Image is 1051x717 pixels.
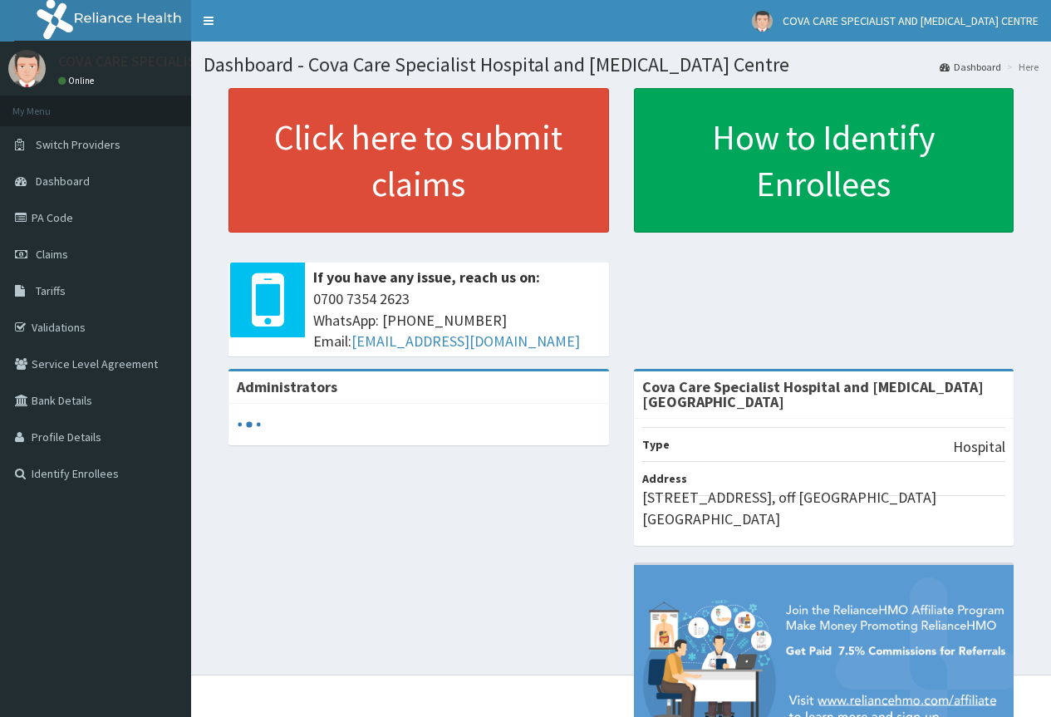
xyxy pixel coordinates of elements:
[36,247,68,262] span: Claims
[204,54,1039,76] h1: Dashboard - Cova Care Specialist Hospital and [MEDICAL_DATA] Centre
[642,487,1006,529] p: [STREET_ADDRESS], off [GEOGRAPHIC_DATA] [GEOGRAPHIC_DATA]
[313,288,601,352] span: 0700 7354 2623 WhatsApp: [PHONE_NUMBER] Email:
[36,137,120,152] span: Switch Providers
[58,75,98,86] a: Online
[634,88,1014,233] a: How to Identify Enrollees
[58,54,402,69] p: COVA CARE SPECIALIST AND [MEDICAL_DATA] CENTRE
[1003,60,1039,74] li: Here
[351,331,580,351] a: [EMAIL_ADDRESS][DOMAIN_NAME]
[642,437,670,452] b: Type
[313,268,540,287] b: If you have any issue, reach us on:
[940,60,1001,74] a: Dashboard
[783,13,1039,28] span: COVA CARE SPECIALIST AND [MEDICAL_DATA] CENTRE
[36,174,90,189] span: Dashboard
[228,88,609,233] a: Click here to submit claims
[237,412,262,437] svg: audio-loading
[237,377,337,396] b: Administrators
[36,283,66,298] span: Tariffs
[953,436,1005,458] p: Hospital
[642,377,984,411] strong: Cova Care Specialist Hospital and [MEDICAL_DATA][GEOGRAPHIC_DATA]
[752,11,773,32] img: User Image
[8,50,46,87] img: User Image
[642,471,687,486] b: Address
